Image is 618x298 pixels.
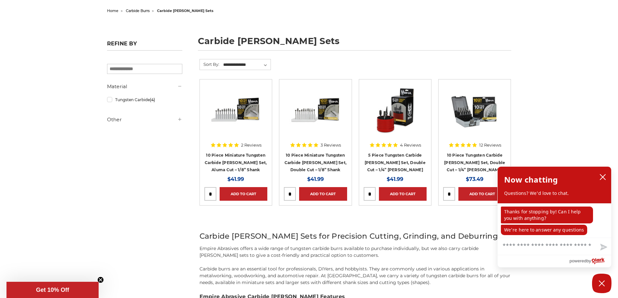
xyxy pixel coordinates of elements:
[592,274,612,293] button: Close Chatbox
[36,287,69,293] span: Get 10% Off
[307,176,324,182] span: $41.99
[387,176,403,182] span: $41.99
[321,143,341,147] span: 3 Reviews
[227,176,244,182] span: $41.99
[205,153,267,172] a: 10 Piece Miniature Tungsten Carbide [PERSON_NAME] Set, Aluma Cut – 1/8” Shank
[299,187,347,201] a: Add to Cart
[449,84,501,136] img: BHA Carbide Burr 10 Piece Set, Double Cut with 1/4" Shanks
[400,143,421,147] span: 4 Reviews
[220,187,267,201] a: Add to Cart
[198,37,511,51] h1: carbide [PERSON_NAME] sets
[587,257,591,265] span: by
[204,84,267,147] a: BHA Aluma Cut Mini Carbide Burr Set, 1/8" Shank
[364,84,427,147] a: BHA Double Cut Carbide Burr 5 Piece Set, 1/4" Shank
[157,8,213,13] span: carbide [PERSON_NAME] sets
[200,266,511,286] p: Carbide burrs are an essential tool for professionals, DIYers, and hobbyists. They are commonly u...
[6,282,99,298] div: Get 10% OffClose teaser
[107,41,182,51] h5: Refine by
[595,240,611,255] button: Send message
[501,207,593,223] p: Thanks for stopping by! Can I help you with anything?
[107,83,182,90] h5: Material
[126,8,150,13] a: carbide burrs
[443,84,506,147] a: BHA Carbide Burr 10 Piece Set, Double Cut with 1/4" Shanks
[200,245,511,259] p: Empire Abrasives offers a wide range of tungsten carbide burrs available to purchase individually...
[598,172,608,182] button: close chatbox
[379,187,427,201] a: Add to Cart
[107,116,182,124] h5: Other
[369,84,421,136] img: BHA Double Cut Carbide Burr 5 Piece Set, 1/4" Shank
[479,143,501,147] span: 12 Reviews
[504,173,558,186] h2: Now chatting
[289,84,341,136] img: BHA Double Cut Mini Carbide Burr Set, 1/8" Shank
[285,153,347,172] a: 10 Piece Miniature Tungsten Carbide [PERSON_NAME] Set, Double Cut – 1/8” Shank
[200,231,511,242] h2: Carbide [PERSON_NAME] Sets for Precision Cutting, Grinding, and Deburring
[569,255,611,267] a: Powered by Olark
[498,203,611,238] div: chat
[458,187,506,201] a: Add to Cart
[241,143,261,147] span: 2 Reviews
[97,277,104,283] button: Close teaser
[466,176,483,182] span: $73.49
[150,97,155,102] span: (4)
[444,153,505,172] a: 10 Piece Tungsten Carbide [PERSON_NAME] Set, Double Cut – 1/4” [PERSON_NAME]
[501,225,587,235] p: We're here to answer any questions
[222,60,271,70] select: Sort By:
[365,153,426,172] a: 5 Piece Tungsten Carbide [PERSON_NAME] Set, Double Cut – 1/4” [PERSON_NAME]
[504,190,605,197] p: Questions? We'd love to chat.
[569,257,586,265] span: powered
[497,166,612,268] div: olark chatbox
[107,94,182,105] a: Tungsten Carbide
[107,8,118,13] a: home
[200,59,219,69] label: Sort By:
[284,84,347,147] a: BHA Double Cut Mini Carbide Burr Set, 1/8" Shank
[210,84,262,136] img: BHA Aluma Cut Mini Carbide Burr Set, 1/8" Shank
